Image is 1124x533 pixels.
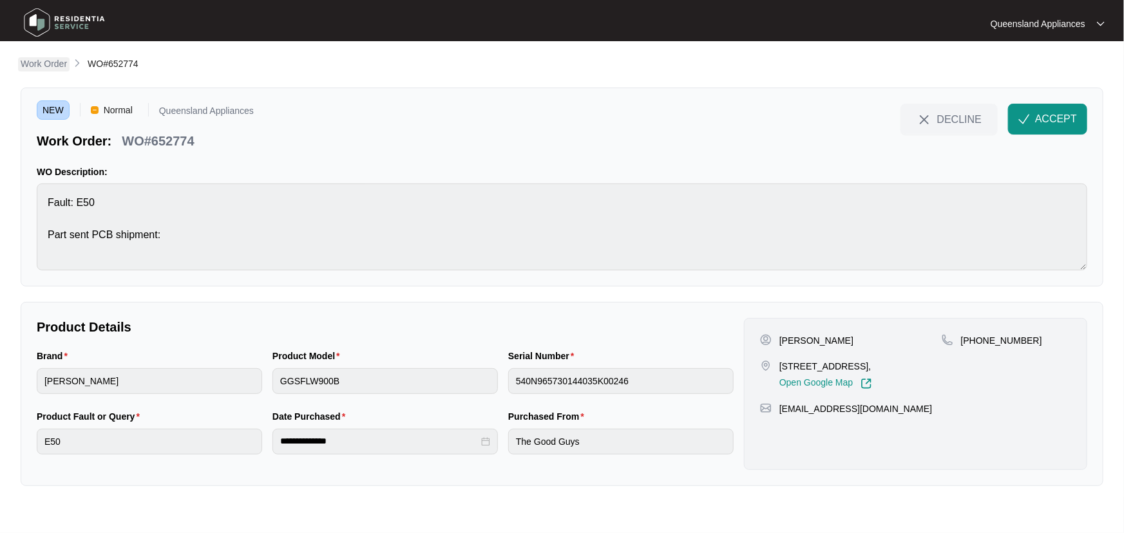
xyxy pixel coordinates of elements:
[37,368,262,394] input: Brand
[37,100,70,120] span: NEW
[37,183,1087,270] textarea: Fault: E50 Part sent PCB shipment:
[21,57,67,70] p: Work Order
[37,132,111,150] p: Work Order:
[942,334,953,346] img: map-pin
[1035,111,1077,127] span: ACCEPT
[961,334,1042,347] p: [PHONE_NUMBER]
[508,368,734,394] input: Serial Number
[99,100,138,120] span: Normal
[91,106,99,114] img: Vercel Logo
[122,132,194,150] p: WO#652774
[937,112,982,126] span: DECLINE
[779,334,853,347] p: [PERSON_NAME]
[508,410,589,423] label: Purchased From
[272,368,498,394] input: Product Model
[760,334,772,346] img: user-pin
[19,3,110,42] img: residentia service logo
[991,17,1085,30] p: Queensland Appliances
[72,58,82,68] img: chevron-right
[1097,21,1105,27] img: dropdown arrow
[18,57,70,71] a: Work Order
[861,378,872,389] img: Link-External
[37,429,262,454] input: Product Fault or Query
[917,112,932,127] img: close-Icon
[37,350,73,362] label: Brand
[272,350,345,362] label: Product Model
[1008,104,1087,135] button: check-IconACCEPT
[280,435,479,448] input: Date Purchased
[37,165,1087,178] p: WO Description:
[88,59,138,69] span: WO#652774
[900,104,998,135] button: close-IconDECLINE
[779,360,872,373] p: [STREET_ADDRESS],
[508,429,734,454] input: Purchased From
[37,318,734,336] p: Product Details
[159,106,254,120] p: Queensland Appliances
[760,360,772,371] img: map-pin
[760,402,772,414] img: map-pin
[508,350,579,362] label: Serial Number
[1018,113,1030,125] img: check-Icon
[779,402,932,415] p: [EMAIL_ADDRESS][DOMAIN_NAME]
[779,378,872,389] a: Open Google Map
[37,410,145,423] label: Product Fault or Query
[272,410,350,423] label: Date Purchased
